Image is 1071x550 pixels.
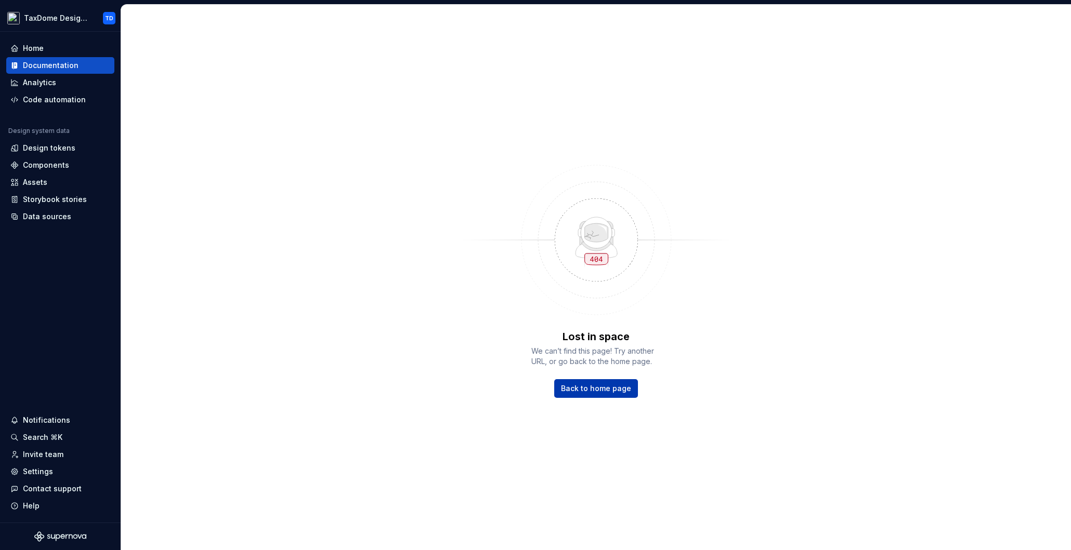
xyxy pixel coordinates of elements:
[23,194,87,205] div: Storybook stories
[34,531,86,542] svg: Supernova Logo
[23,415,70,425] div: Notifications
[105,14,113,22] div: TD
[23,211,71,222] div: Data sources
[8,127,70,135] div: Design system data
[23,60,79,71] div: Documentation
[24,13,90,23] div: TaxDome Design System
[23,501,40,511] div: Help
[531,346,661,367] span: We can’t find this page! Try another URL, or go back to the home page.
[23,143,75,153] div: Design tokens
[6,446,114,463] a: Invite team
[23,95,86,105] div: Code automation
[6,74,114,91] a: Analytics
[23,77,56,88] div: Analytics
[7,12,20,24] img: da704ea1-22e8-46cf-95f8-d9f462a55abe.png
[6,191,114,208] a: Storybook stories
[561,383,631,394] span: Back to home page
[23,177,47,187] div: Assets
[23,43,44,53] div: Home
[6,91,114,108] a: Code automation
[6,429,114,446] button: Search ⌘K
[6,140,114,156] a: Design tokens
[2,7,119,29] button: TaxDome Design SystemTD
[6,208,114,225] a: Data sources
[6,412,114,428] button: Notifications
[23,432,62,442] div: Search ⌘K
[6,174,114,191] a: Assets
[6,157,114,173] a: Components
[6,463,114,480] a: Settings
[6,480,114,497] button: Contact support
[23,484,82,494] div: Contact support
[23,466,53,477] div: Settings
[563,329,630,344] p: Lost in space
[6,40,114,57] a: Home
[554,379,638,398] a: Back to home page
[23,160,69,170] div: Components
[6,57,114,74] a: Documentation
[23,449,63,460] div: Invite team
[6,498,114,514] button: Help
